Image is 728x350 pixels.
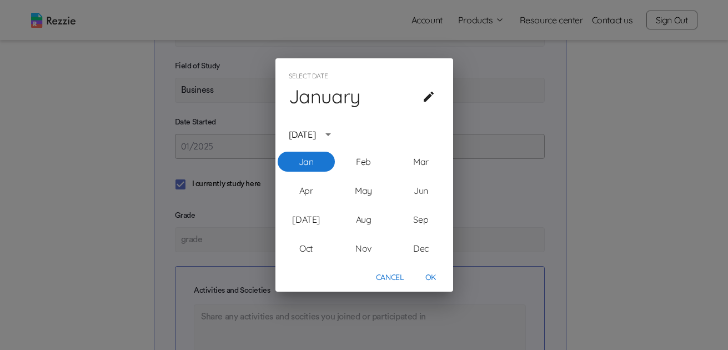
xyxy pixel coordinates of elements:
button: OK [413,267,449,288]
button: Mar [392,152,449,172]
button: calendar view is open, switch to year view [319,125,338,144]
button: Sep [392,209,449,229]
h4: January [289,85,360,108]
button: [DATE] [278,209,335,229]
span: Select date [289,67,328,85]
button: Aug [335,209,392,229]
button: Jun [392,181,449,201]
button: Nov [335,238,392,258]
button: Apr [278,181,335,201]
button: Oct [278,238,335,258]
button: Feb [335,152,392,172]
div: [DATE] [289,128,316,141]
button: Dec [392,238,449,258]
button: Cancel [371,267,409,288]
button: Jan [278,152,335,172]
button: May [335,181,392,201]
button: calendar view is open, go to text input view [418,86,440,108]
